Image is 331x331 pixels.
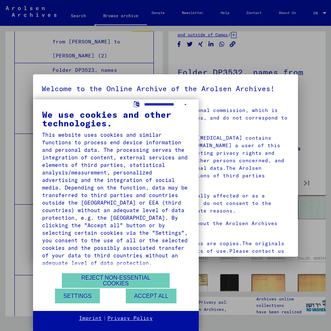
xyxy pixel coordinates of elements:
[62,273,170,288] button: Reject non-essential cookies
[42,110,190,127] div: We use cookies and other technologies.
[55,289,100,303] button: Settings
[79,315,102,322] a: Imprint
[42,131,190,267] div: This website uses cookies and similar functions to process end device information and personal da...
[126,289,176,303] button: Accept all
[107,315,153,322] a: Privacy Policy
